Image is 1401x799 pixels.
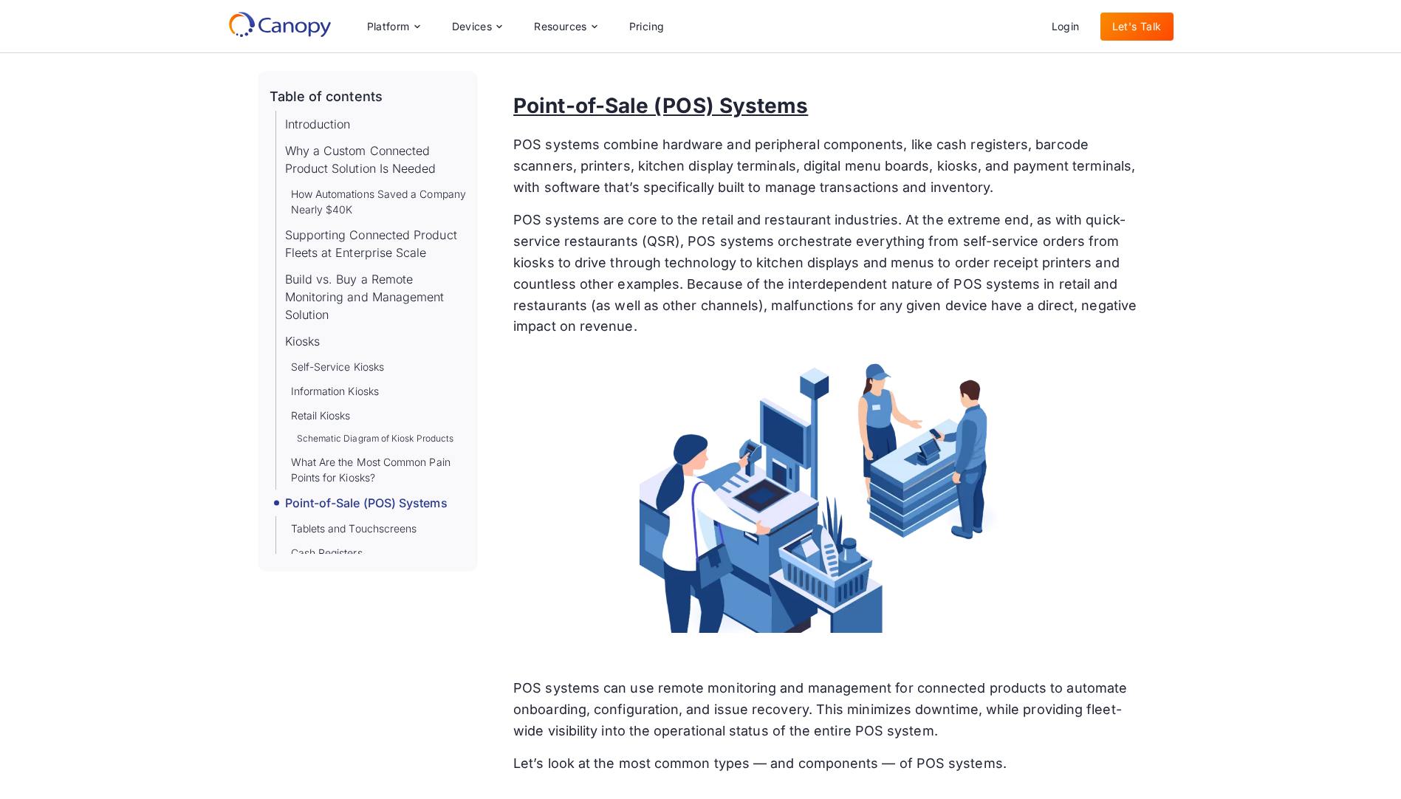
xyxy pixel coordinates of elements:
[291,383,379,399] a: Information Kiosks
[297,432,454,445] a: Schematic Diagram of Kiosk Products
[367,21,410,32] div: Platform
[291,454,467,485] a: What Are the Most Common Pain Points for Kiosks?
[1040,13,1092,41] a: Login
[285,332,320,350] a: Kiosks
[513,753,1143,775] p: Let’s look at the most common types — and components — of POS systems.
[522,12,608,41] div: Resources
[291,186,467,217] a: How Automations Saved a Company Nearly $40K
[291,521,417,536] a: Tablets and Touchscreens
[513,93,808,118] a: Point-of-Sale (POS) Systems
[452,21,493,32] div: Devices
[513,645,1143,666] p: ‍
[513,678,1143,741] p: POS systems can use remote monitoring and management for connected products to automate onboardin...
[1100,13,1174,41] a: Let's Talk
[291,545,363,560] a: Cash Registers
[291,359,385,374] a: Self-Service Kiosks
[617,13,676,41] a: Pricing
[285,115,351,133] a: Introduction
[285,226,467,261] a: Supporting Connected Product Fleets at Enterprise Scale
[355,12,431,41] div: Platform
[534,21,587,32] div: Resources
[270,89,383,105] div: Table of contents
[285,494,448,512] a: Point-of-Sale (POS) Systems
[291,408,351,423] a: Retail Kiosks
[513,210,1143,337] p: POS systems are core to the retail and restaurant industries. At the extreme end, as with quick-s...
[285,142,467,177] a: Why a Custom Connected Product Solution Is Needed
[513,134,1143,198] p: POS systems combine hardware and peripheral components, like cash registers, barcode scanners, pr...
[440,12,514,41] div: Devices
[285,270,467,323] a: Build vs. Buy a Remote Monitoring and Management Solution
